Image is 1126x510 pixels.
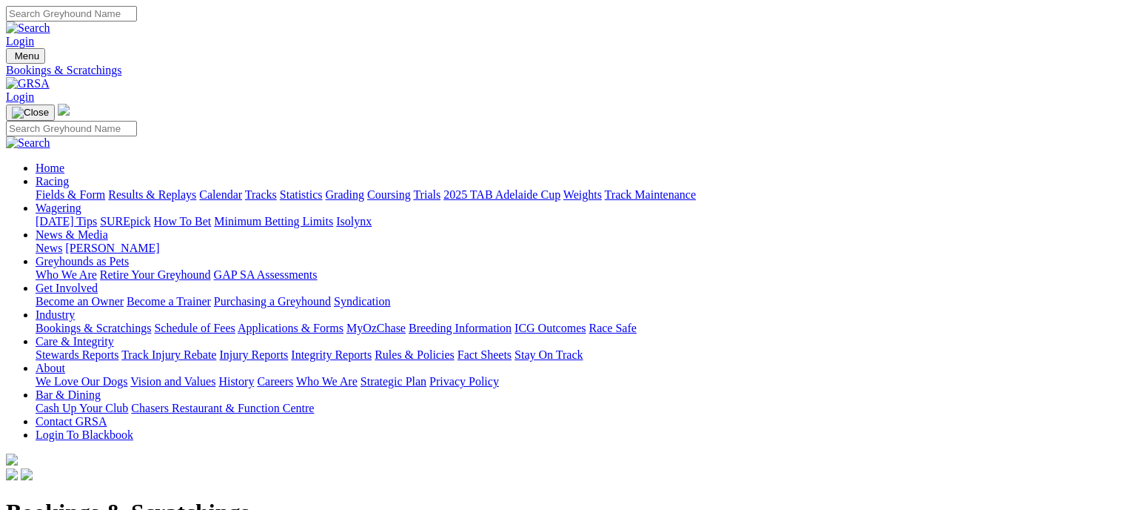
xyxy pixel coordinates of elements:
[108,188,196,201] a: Results & Replays
[6,121,137,136] input: Search
[458,348,512,361] a: Fact Sheets
[336,215,372,228] a: Isolynx
[100,215,150,228] a: SUREpick
[36,188,1120,202] div: Racing
[36,228,108,241] a: News & Media
[154,322,235,334] a: Schedule of Fees
[36,335,114,348] a: Care & Integrity
[238,322,344,334] a: Applications & Forms
[36,295,124,308] a: Become an Owner
[6,90,34,103] a: Login
[346,322,406,334] a: MyOzChase
[36,402,1120,415] div: Bar & Dining
[409,322,512,334] a: Breeding Information
[6,105,55,121] button: Toggle navigation
[154,215,212,228] a: How To Bet
[36,295,1120,308] div: Get Involved
[36,268,97,281] a: Who We Are
[214,215,333,228] a: Minimum Betting Limits
[100,268,211,281] a: Retire Your Greyhound
[36,215,97,228] a: [DATE] Tips
[291,348,372,361] a: Integrity Reports
[443,188,560,201] a: 2025 TAB Adelaide Cup
[6,48,45,64] button: Toggle navigation
[361,375,426,388] a: Strategic Plan
[15,50,39,62] span: Menu
[36,402,128,414] a: Cash Up Your Club
[214,295,331,308] a: Purchasing a Greyhound
[36,242,1120,255] div: News & Media
[375,348,455,361] a: Rules & Policies
[563,188,602,201] a: Weights
[6,6,137,21] input: Search
[36,322,1120,335] div: Industry
[121,348,216,361] a: Track Injury Rebate
[199,188,242,201] a: Calendar
[515,348,583,361] a: Stay On Track
[245,188,277,201] a: Tracks
[6,64,1120,77] a: Bookings & Scratchings
[36,188,105,201] a: Fields & Form
[36,415,107,428] a: Contact GRSA
[6,77,50,90] img: GRSA
[36,348,118,361] a: Stewards Reports
[36,268,1120,282] div: Greyhounds as Pets
[130,375,215,388] a: Vision and Values
[334,295,390,308] a: Syndication
[589,322,636,334] a: Race Safe
[36,375,1120,388] div: About
[36,202,81,214] a: Wagering
[12,107,49,119] img: Close
[218,375,254,388] a: History
[605,188,696,201] a: Track Maintenance
[36,162,64,174] a: Home
[36,388,101,401] a: Bar & Dining
[36,282,98,294] a: Get Involved
[131,402,314,414] a: Chasers Restaurant & Function Centre
[413,188,440,201] a: Trials
[6,35,34,47] a: Login
[127,295,211,308] a: Become a Trainer
[36,428,133,441] a: Login To Blackbook
[219,348,288,361] a: Injury Reports
[58,104,70,116] img: logo-grsa-white.png
[36,308,75,321] a: Industry
[36,255,129,268] a: Greyhounds as Pets
[326,188,364,201] a: Grading
[36,215,1120,228] div: Wagering
[21,468,33,480] img: twitter.svg
[36,375,127,388] a: We Love Our Dogs
[6,21,50,35] img: Search
[36,242,62,254] a: News
[6,468,18,480] img: facebook.svg
[515,322,586,334] a: ICG Outcomes
[36,362,65,374] a: About
[6,454,18,466] img: logo-grsa-white.png
[296,375,358,388] a: Who We Are
[257,375,293,388] a: Careers
[6,136,50,150] img: Search
[36,348,1120,362] div: Care & Integrity
[36,175,69,188] a: Racing
[36,322,151,334] a: Bookings & Scratchings
[367,188,411,201] a: Coursing
[280,188,323,201] a: Statistics
[429,375,499,388] a: Privacy Policy
[65,242,159,254] a: [PERSON_NAME]
[214,268,318,281] a: GAP SA Assessments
